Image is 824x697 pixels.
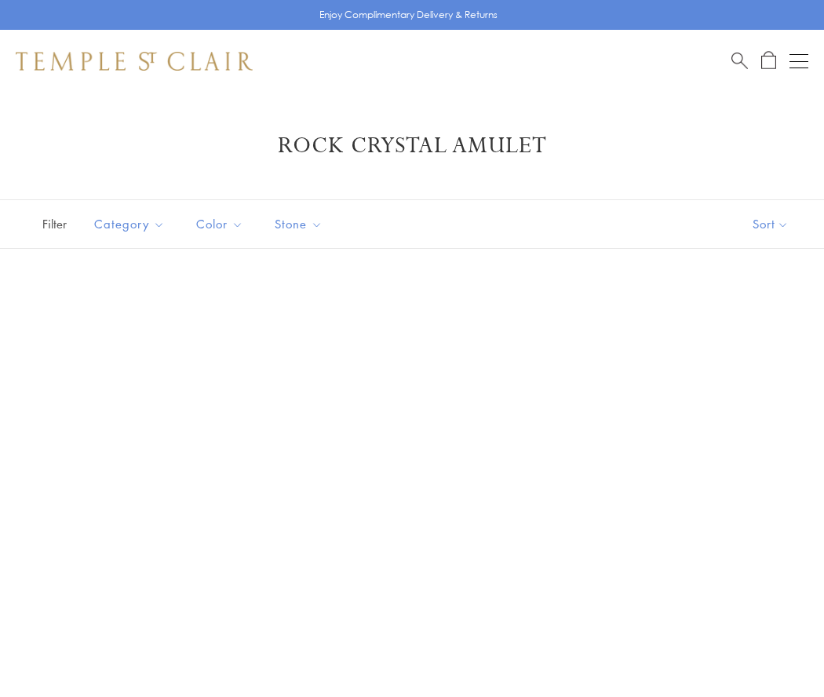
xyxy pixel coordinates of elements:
[731,51,748,71] a: Search
[39,132,785,160] h1: Rock Crystal Amulet
[319,7,498,23] p: Enjoy Complimentary Delivery & Returns
[761,51,776,71] a: Open Shopping Bag
[263,206,334,242] button: Stone
[184,206,255,242] button: Color
[86,214,177,234] span: Category
[789,52,808,71] button: Open navigation
[188,214,255,234] span: Color
[717,200,824,248] button: Show sort by
[82,206,177,242] button: Category
[16,52,253,71] img: Temple St. Clair
[267,214,334,234] span: Stone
